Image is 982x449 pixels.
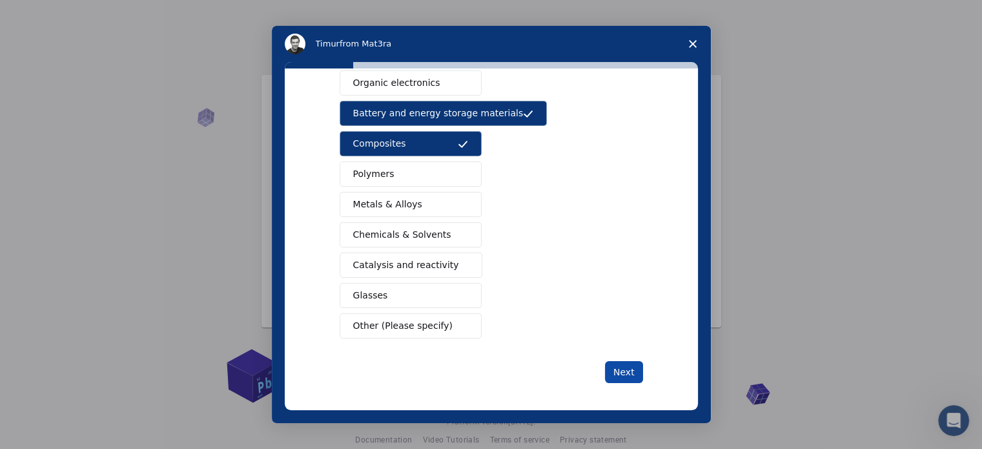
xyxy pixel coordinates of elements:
button: Chemicals & Solvents [340,222,482,247]
button: Other (Please specify) [340,313,482,339]
img: Profile image for Timur [285,34,305,54]
button: Composites [340,131,482,156]
span: Glasses [353,289,388,302]
button: Polymers [340,162,482,187]
button: Next [605,361,643,383]
button: Catalysis and reactivity [340,253,483,278]
span: Timur [316,39,340,48]
span: Close survey [675,26,711,62]
span: Catalysis and reactivity [353,258,459,272]
span: Support [26,9,72,21]
span: Chemicals & Solvents [353,228,451,242]
span: Polymers [353,167,394,181]
span: from Mat3ra [340,39,391,48]
button: Glasses [340,283,482,308]
span: Metals & Alloys [353,198,422,211]
span: Other (Please specify) [353,319,453,333]
span: Composites [353,137,406,151]
button: Organic electronics [340,70,482,96]
span: Battery and energy storage materials [353,107,524,120]
button: Metals & Alloys [340,192,482,217]
button: Battery and energy storage materials [340,101,547,126]
span: Organic electronics [353,76,440,90]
